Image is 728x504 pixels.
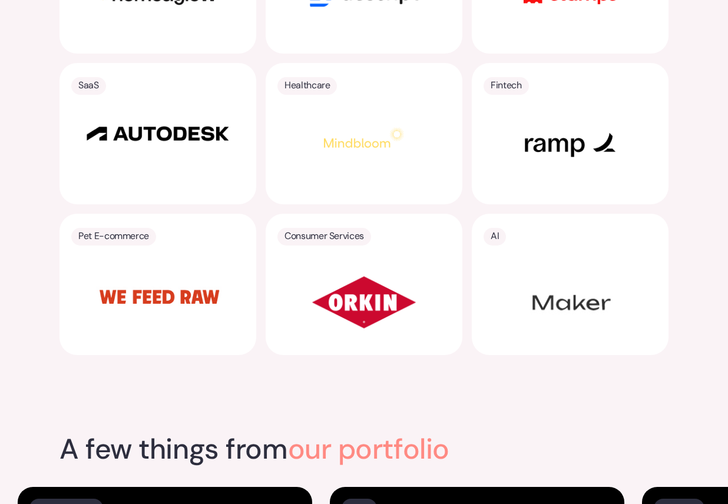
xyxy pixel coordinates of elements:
[78,77,99,94] p: SaaS
[491,77,522,94] p: Fintech
[491,228,499,244] p: AI
[284,77,330,94] p: Healthcare
[78,228,149,244] p: Pet E-commerce
[59,435,449,463] h2: A few things from
[284,228,364,244] p: Consumer Services
[288,430,449,467] span: our portfolio
[84,121,231,147] img: Autodesk logo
